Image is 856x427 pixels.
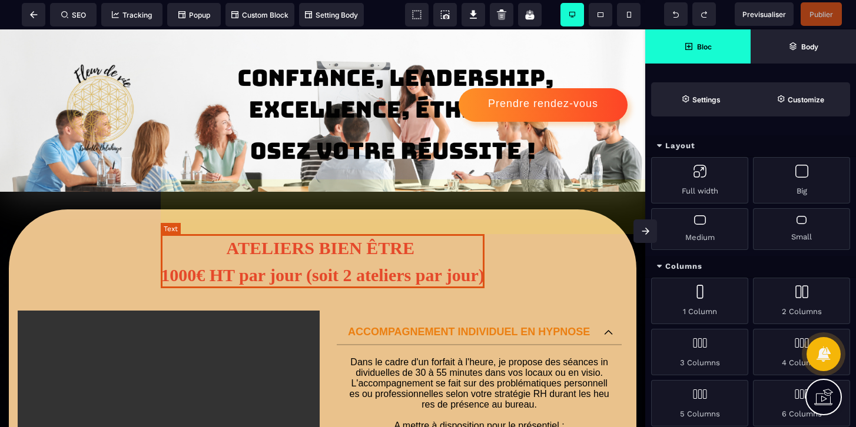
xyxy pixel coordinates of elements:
span: Custom Block [231,11,288,19]
span: Popup [178,11,210,19]
button: Prendre rendez-vous [459,59,628,92]
div: Layout [645,135,856,157]
span: Open Blocks [645,29,751,64]
span: Open Layer Manager [751,29,856,64]
div: Full width [651,157,748,204]
div: Columns [645,256,856,278]
div: 2 Columns [753,278,850,324]
span: Screenshot [433,3,457,26]
span: Publier [809,10,833,19]
strong: Settings [692,95,721,104]
b: ATELIERS BIEN ÊTRE 1000€ HT par jour (soit 2 ateliers par jour) [161,209,484,255]
strong: Body [801,42,818,51]
div: Big [753,157,850,204]
div: 3 Columns [651,329,748,375]
span: Settings [651,82,751,116]
div: 6 Columns [753,380,850,426]
div: 1 Column [651,278,748,324]
strong: Bloc [697,42,712,51]
span: Open Style Manager [751,82,850,116]
div: 5 Columns [651,380,748,426]
strong: Customize [788,95,824,104]
span: SEO [61,11,86,19]
div: 4 Columns [753,329,850,375]
p: ACCOMPAGNEMENT INDIVIDUEL EN HYPNOSE [346,296,592,309]
div: Medium [651,208,748,250]
span: View components [405,3,429,26]
span: Previsualiser [742,10,786,19]
span: Setting Body [305,11,358,19]
span: Preview [735,2,794,26]
span: Tracking [112,11,152,19]
div: Small [753,208,850,250]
